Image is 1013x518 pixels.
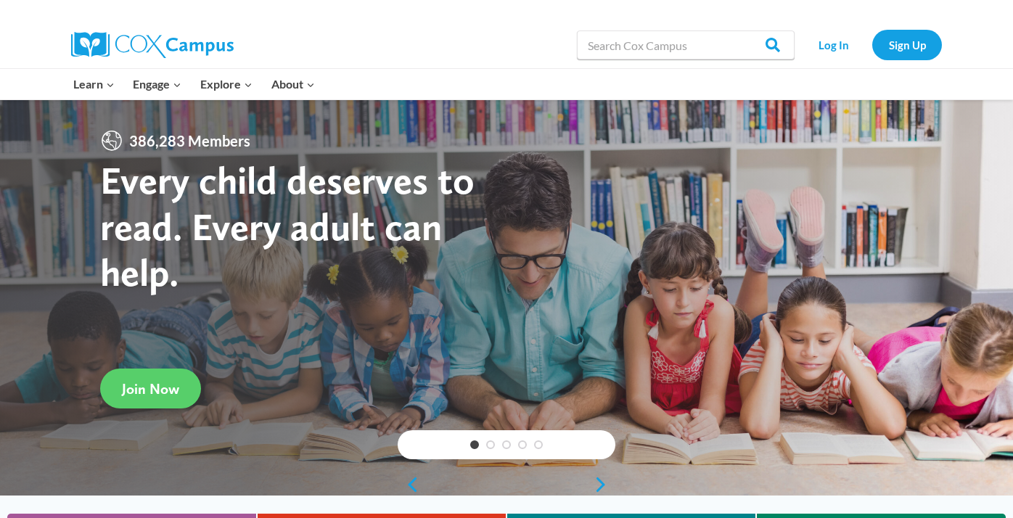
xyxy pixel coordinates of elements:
a: 4 [518,440,527,449]
span: 386,283 Members [123,129,256,152]
a: 1 [470,440,479,449]
nav: Primary Navigation [64,69,324,99]
span: Join Now [122,380,179,398]
strong: Every child deserves to read. Every adult can help. [100,157,475,295]
a: Log In [802,30,865,59]
nav: Secondary Navigation [802,30,942,59]
span: About [271,75,315,94]
span: Engage [133,75,181,94]
input: Search Cox Campus [577,30,795,59]
span: Learn [73,75,115,94]
a: 3 [502,440,511,449]
img: Cox Campus [71,32,234,58]
a: Join Now [100,369,201,408]
a: next [594,476,615,493]
span: Explore [200,75,253,94]
a: Sign Up [872,30,942,59]
a: 5 [534,440,543,449]
div: content slider buttons [398,470,615,499]
a: 2 [486,440,495,449]
a: previous [398,476,419,493]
